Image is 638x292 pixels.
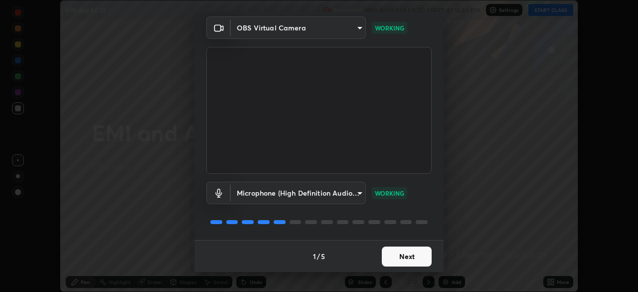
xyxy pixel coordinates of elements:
div: OBS Virtual Camera [231,182,366,204]
p: WORKING [375,189,404,198]
h4: 1 [313,251,316,262]
div: OBS Virtual Camera [231,16,366,39]
h4: 5 [321,251,325,262]
p: WORKING [375,23,404,32]
button: Next [382,247,432,267]
h4: / [317,251,320,262]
